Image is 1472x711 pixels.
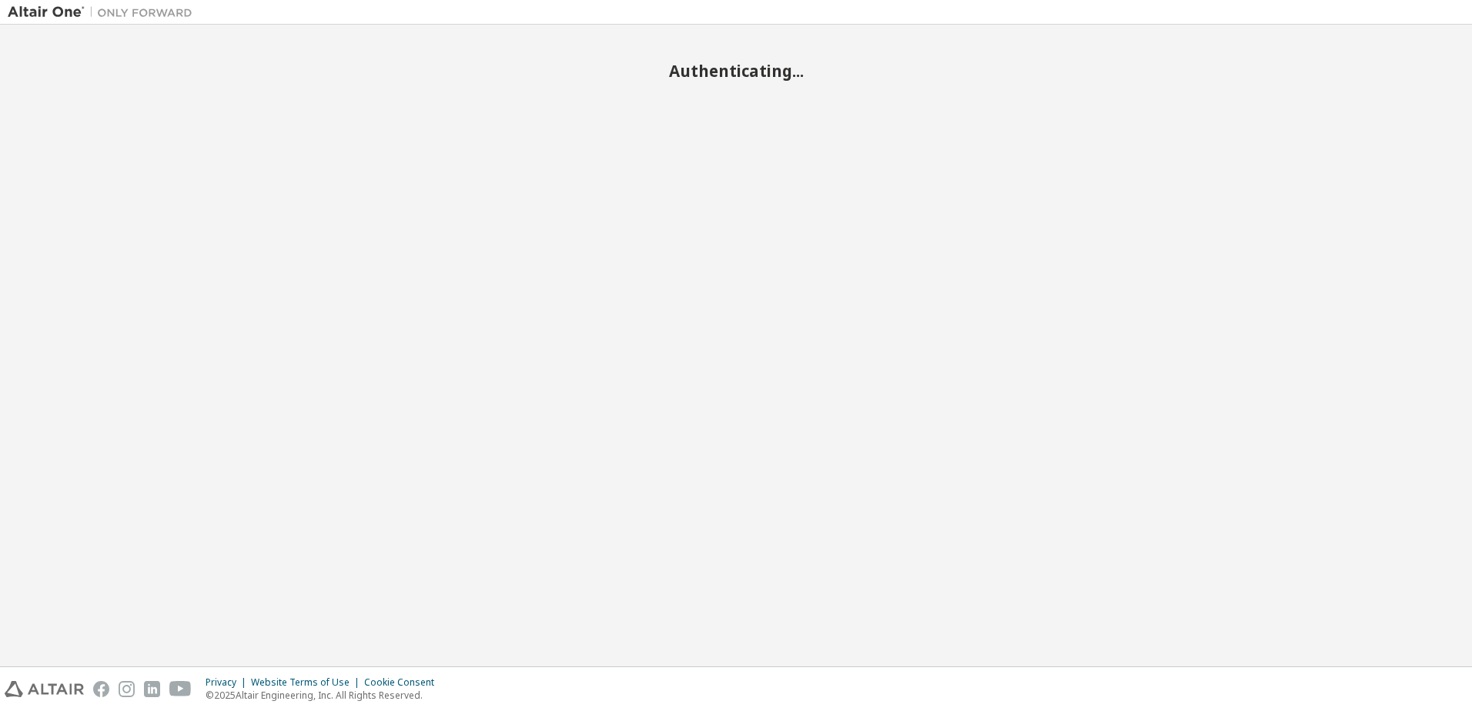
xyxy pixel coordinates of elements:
[364,676,443,689] div: Cookie Consent
[8,61,1464,81] h2: Authenticating...
[169,681,192,697] img: youtube.svg
[251,676,364,689] div: Website Terms of Use
[5,681,84,697] img: altair_logo.svg
[8,5,200,20] img: Altair One
[206,689,443,702] p: © 2025 Altair Engineering, Inc. All Rights Reserved.
[93,681,109,697] img: facebook.svg
[206,676,251,689] div: Privacy
[144,681,160,697] img: linkedin.svg
[119,681,135,697] img: instagram.svg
